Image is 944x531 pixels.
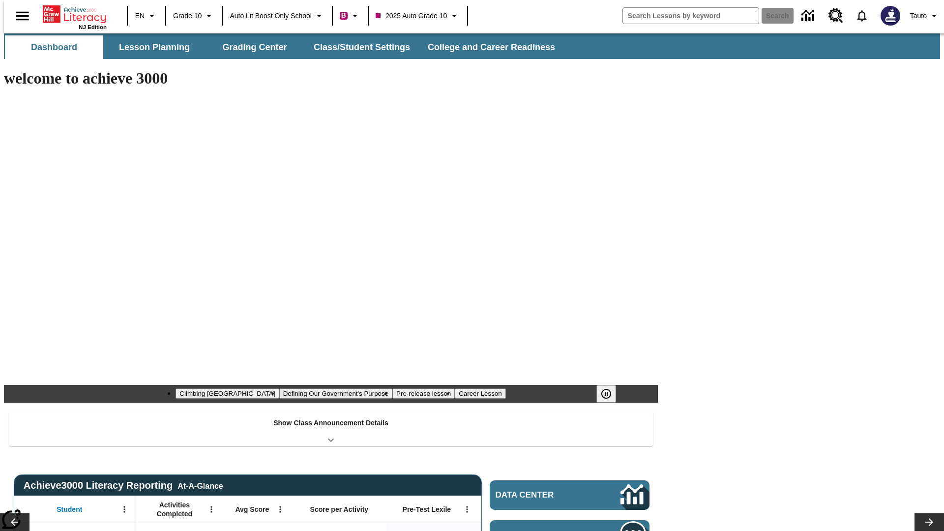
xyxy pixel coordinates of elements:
[875,3,906,29] button: Select a new avatar
[142,501,207,518] span: Activities Completed
[420,35,563,59] button: College and Career Readiness
[273,502,288,517] button: Open Menu
[230,11,312,21] span: Auto Lit Boost only School
[279,388,392,399] button: Slide 2 Defining Our Government's Purpose
[310,505,369,514] span: Score per Activity
[43,4,107,24] a: Home
[8,1,37,30] button: Open side menu
[823,2,849,29] a: Resource Center, Will open in new tab
[341,9,346,22] span: B
[910,11,927,21] span: Tauto
[173,11,202,21] span: Grade 10
[596,385,626,403] div: Pause
[849,3,875,29] a: Notifications
[9,412,653,446] div: Show Class Announcement Details
[623,8,759,24] input: search field
[235,505,269,514] span: Avg Score
[204,502,219,517] button: Open Menu
[226,7,329,25] button: School: Auto Lit Boost only School, Select your school
[306,35,418,59] button: Class/Student Settings
[403,505,451,514] span: Pre-Test Lexile
[4,35,564,59] div: SubNavbar
[460,502,474,517] button: Open Menu
[273,418,388,428] p: Show Class Announcement Details
[496,490,588,500] span: Data Center
[490,480,649,510] a: Data Center
[796,2,823,29] a: Data Center
[376,11,447,21] span: 2025 Auto Grade 10
[914,513,944,531] button: Lesson carousel, Next
[57,505,82,514] span: Student
[176,388,279,399] button: Slide 1 Climbing Mount Tai
[596,385,616,403] button: Pause
[135,11,145,21] span: EN
[336,7,365,25] button: Boost Class color is violet red. Change class color
[4,33,940,59] div: SubNavbar
[4,69,658,88] h1: welcome to achieve 3000
[206,35,304,59] button: Grading Center
[372,7,464,25] button: Class: 2025 Auto Grade 10, Select your class
[177,480,223,491] div: At-A-Glance
[455,388,505,399] button: Slide 4 Career Lesson
[24,480,223,491] span: Achieve3000 Literacy Reporting
[79,24,107,30] span: NJ Edition
[5,35,103,59] button: Dashboard
[906,7,944,25] button: Profile/Settings
[169,7,219,25] button: Grade: Grade 10, Select a grade
[881,6,900,26] img: Avatar
[117,502,132,517] button: Open Menu
[105,35,204,59] button: Lesson Planning
[131,7,162,25] button: Language: EN, Select a language
[43,3,107,30] div: Home
[392,388,455,399] button: Slide 3 Pre-release lesson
